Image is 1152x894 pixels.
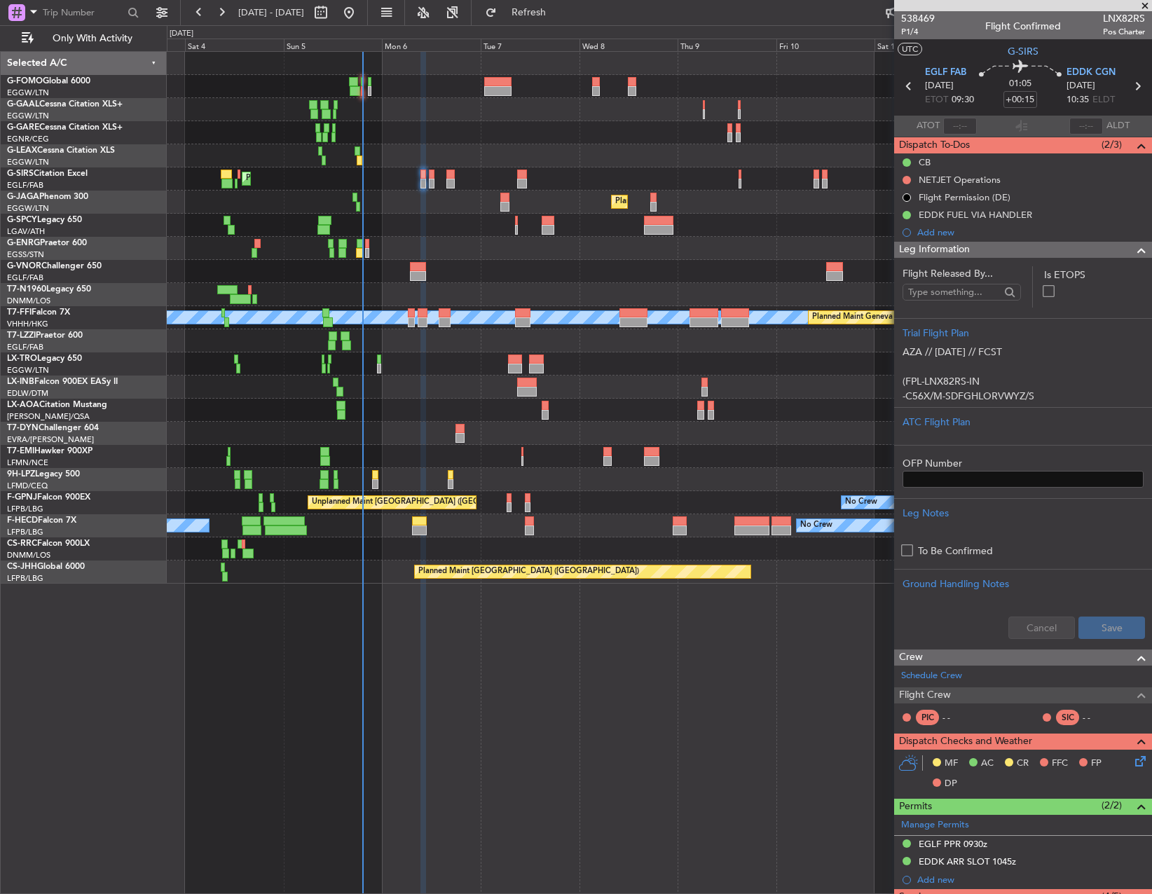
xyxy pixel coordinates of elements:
a: EGGW/LTN [7,88,49,98]
span: Only With Activity [36,34,148,43]
div: Add new [917,874,1145,886]
div: NETJET Operations [919,174,1001,186]
a: F-GPNJFalcon 900EX [7,493,90,502]
div: - - [942,711,974,724]
a: EGGW/LTN [7,365,49,376]
div: Planned Maint [GEOGRAPHIC_DATA] ([GEOGRAPHIC_DATA]) [418,561,639,582]
span: FFC [1052,757,1068,771]
span: EDDK CGN [1067,66,1116,80]
div: Unplanned Maint [GEOGRAPHIC_DATA] ([GEOGRAPHIC_DATA]) [312,492,542,513]
span: DP [945,777,957,791]
div: EDDK ARR SLOT 1045z [919,855,1016,867]
span: Dispatch Checks and Weather [899,734,1032,750]
div: Flight Permission (DE) [919,191,1010,203]
span: T7-DYN [7,424,39,432]
a: LX-INBFalcon 900EX EASy II [7,378,118,386]
span: Refresh [500,8,558,18]
span: ELDT [1092,93,1115,107]
a: G-SIRSCitation Excel [7,170,88,178]
a: LFMD/CEQ [7,481,48,491]
span: Permits [899,799,932,815]
label: OFP Number [903,456,1144,471]
a: G-JAGAPhenom 300 [7,193,88,201]
div: EDDK FUEL VIA HANDLER [919,209,1032,221]
div: [DATE] [170,28,193,40]
a: F-HECDFalcon 7X [7,516,76,525]
a: EGGW/LTN [7,157,49,167]
button: Refresh [479,1,563,24]
div: Mon 6 [382,39,481,51]
a: T7-N1960Legacy 650 [7,285,91,294]
span: ATOT [917,119,940,133]
span: Pos Charter [1103,26,1145,38]
a: G-VNORChallenger 650 [7,262,102,270]
a: LGAV/ATH [7,226,45,237]
a: G-GAALCessna Citation XLS+ [7,100,123,109]
span: G-VNOR [7,262,41,270]
span: 10:35 [1067,93,1089,107]
a: G-ENRGPraetor 600 [7,239,87,247]
span: T7-FFI [7,308,32,317]
span: LX-AOA [7,401,39,409]
div: Sun 5 [284,39,383,51]
div: Sat 4 [185,39,284,51]
a: EGLF/FAB [7,180,43,191]
span: CR [1017,757,1029,771]
a: EGGW/LTN [7,203,49,214]
span: EGLF FAB [925,66,966,80]
span: P1/4 [901,26,935,38]
div: SIC [1056,710,1079,725]
span: CS-JHH [7,563,37,571]
span: 538469 [901,11,935,26]
span: F-GPNJ [7,493,37,502]
button: Only With Activity [15,27,152,50]
a: LX-AOACitation Mustang [7,401,107,409]
a: EGLF/FAB [7,273,43,283]
input: Type something... [908,282,1000,303]
div: Ground Handling Notes [903,577,1144,591]
span: [DATE] - [DATE] [238,6,304,19]
div: No Crew [845,492,877,513]
span: G-FOMO [7,77,43,85]
a: LFMN/NCE [7,458,48,468]
div: PIC [916,710,939,725]
span: T7-LZZI [7,331,36,340]
span: G-ENRG [7,239,40,247]
span: G-LEAX [7,146,37,155]
a: LFPB/LBG [7,573,43,584]
label: To Be Confirmed [918,544,993,558]
span: (2/2) [1102,798,1122,813]
a: DNMM/LOS [7,296,50,306]
a: EGSS/STN [7,249,44,260]
label: Is ETOPS [1044,268,1144,282]
span: G-GARE [7,123,39,132]
span: ETOT [925,93,948,107]
span: T7-EMI [7,447,34,455]
span: AC [981,757,994,771]
div: Flight Confirmed [985,19,1061,34]
span: G-SIRS [7,170,34,178]
input: Trip Number [43,2,123,23]
span: 9H-LPZ [7,470,35,479]
span: G-SPCY [7,216,37,224]
span: LNX82RS [1103,11,1145,26]
a: 9H-LPZLegacy 500 [7,470,80,479]
a: EGLF/FAB [7,342,43,352]
span: Flight Released By... [903,266,1021,281]
div: Planned Maint [GEOGRAPHIC_DATA] ([GEOGRAPHIC_DATA]) [615,191,836,212]
a: T7-LZZIPraetor 600 [7,331,83,340]
a: LFPB/LBG [7,504,43,514]
div: - - [1083,711,1114,724]
a: VHHH/HKG [7,319,48,329]
a: G-LEAXCessna Citation XLS [7,146,115,155]
span: 09:30 [952,93,974,107]
span: T7-N1960 [7,285,46,294]
div: Planned Maint Geneva (Cointrin) [812,307,928,328]
a: G-GARECessna Citation XLS+ [7,123,123,132]
a: EGGW/LTN [7,111,49,121]
a: DNMM/LOS [7,550,50,561]
span: (2/3) [1102,137,1122,152]
span: G-SIRS [1008,44,1038,59]
span: LX-INB [7,378,34,386]
div: Trial Flight Plan [903,326,1144,341]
